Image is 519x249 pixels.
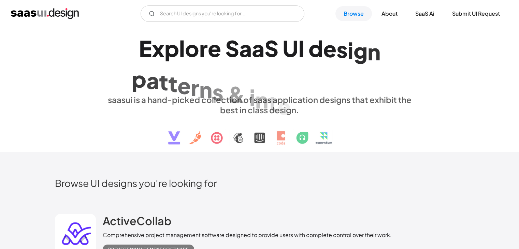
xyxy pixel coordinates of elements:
[132,66,146,92] div: p
[348,37,354,63] div: i
[103,231,392,239] div: Comprehensive project management software designed to provide users with complete control over th...
[264,35,278,61] div: S
[225,35,239,61] div: S
[407,6,443,21] a: SaaS Ai
[444,6,508,21] a: Submit UI Request
[152,35,164,61] div: x
[283,35,298,61] div: U
[354,38,367,64] div: g
[336,36,348,62] div: s
[103,94,417,115] div: saasui is a hand-picked collection of saas application designs that exhibit the best in class des...
[199,35,208,61] div: r
[177,72,191,99] div: e
[199,76,212,103] div: n
[185,35,199,61] div: o
[228,81,245,107] div: &
[298,35,304,61] div: I
[139,35,152,61] div: E
[308,35,323,62] div: d
[141,5,304,22] form: Email Form
[373,6,406,21] a: About
[367,39,380,65] div: n
[164,35,179,61] div: p
[268,90,277,116] div: t
[212,79,224,105] div: s
[103,35,417,88] h1: Explore SaaS UI design patterns & interactions.
[168,70,177,97] div: t
[335,6,372,21] a: Browse
[141,5,304,22] input: Search UI designs you're looking for...
[208,35,221,61] div: e
[179,35,185,61] div: l
[252,35,264,61] div: a
[156,115,363,150] img: text, icon, saas logo
[323,36,336,62] div: e
[159,69,168,95] div: t
[191,74,199,101] div: r
[103,214,171,231] a: ActiveCollab
[277,93,291,119] div: e
[255,87,268,113] div: n
[103,214,171,228] h2: ActiveCollab
[239,35,252,61] div: a
[249,84,255,110] div: i
[146,67,159,93] div: a
[55,177,464,189] h2: Browse UI designs you’re looking for
[11,8,79,19] a: home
